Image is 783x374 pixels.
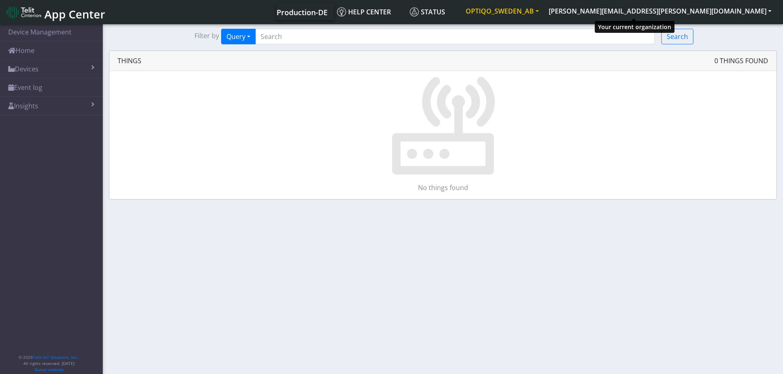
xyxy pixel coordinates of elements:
[390,71,496,176] img: No things found
[410,7,445,16] span: Status
[661,29,693,44] button: Search
[33,354,78,360] a: Telit IoT Solutions, Inc.
[18,360,79,367] p: All rights reserved. [DATE]
[276,4,327,20] a: Your current platform instance
[337,7,346,16] img: knowledge.svg
[109,51,776,71] div: THINGS
[595,21,674,33] div: Your current organization
[35,367,64,372] a: Status website
[44,7,105,22] span: App Center
[194,31,219,42] span: Filter by
[410,7,419,16] img: status.svg
[7,3,104,21] a: App Center
[109,183,776,193] p: No things found
[714,56,768,66] span: 0 things found
[337,7,391,16] span: Help center
[461,4,544,18] button: OPTIQO_SWEDEN_AB
[7,6,41,19] img: logo-telit-cinterion-gw-new.png
[277,7,328,17] span: Production-DE
[255,29,655,44] input: Search...
[334,4,407,20] a: Help center
[544,4,776,18] button: [PERSON_NAME][EMAIL_ADDRESS][PERSON_NAME][DOMAIN_NAME]
[18,354,79,360] p: © 2025 .
[407,4,461,20] a: Status
[221,29,256,44] button: Query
